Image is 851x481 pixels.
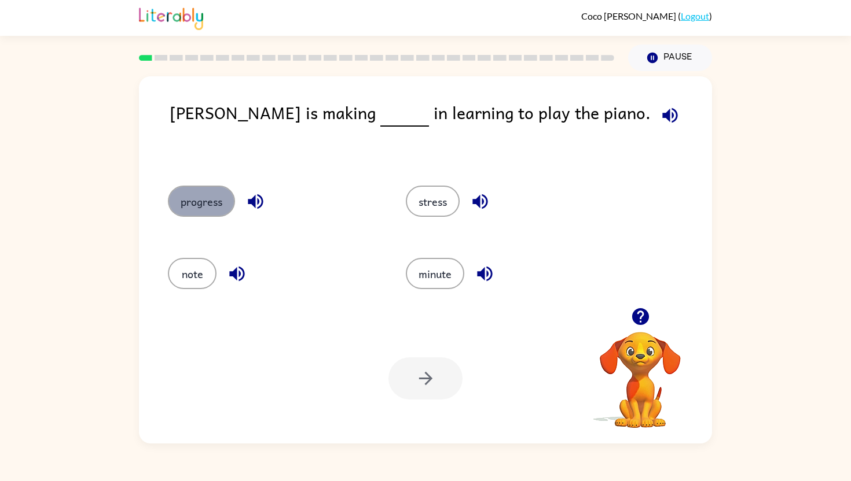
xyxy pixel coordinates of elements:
[681,10,709,21] a: Logout
[139,5,203,30] img: Literably
[168,186,235,217] button: progress
[170,99,712,162] div: [PERSON_NAME] is making in learning to play the piano.
[582,314,698,430] video: Your browser must support playing .mp4 files to use Literably. Please try using another browser.
[581,10,712,21] div: ( )
[628,45,712,71] button: Pause
[168,258,217,289] button: note
[406,186,460,217] button: stress
[406,258,464,289] button: minute
[581,10,678,21] span: Coco [PERSON_NAME]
